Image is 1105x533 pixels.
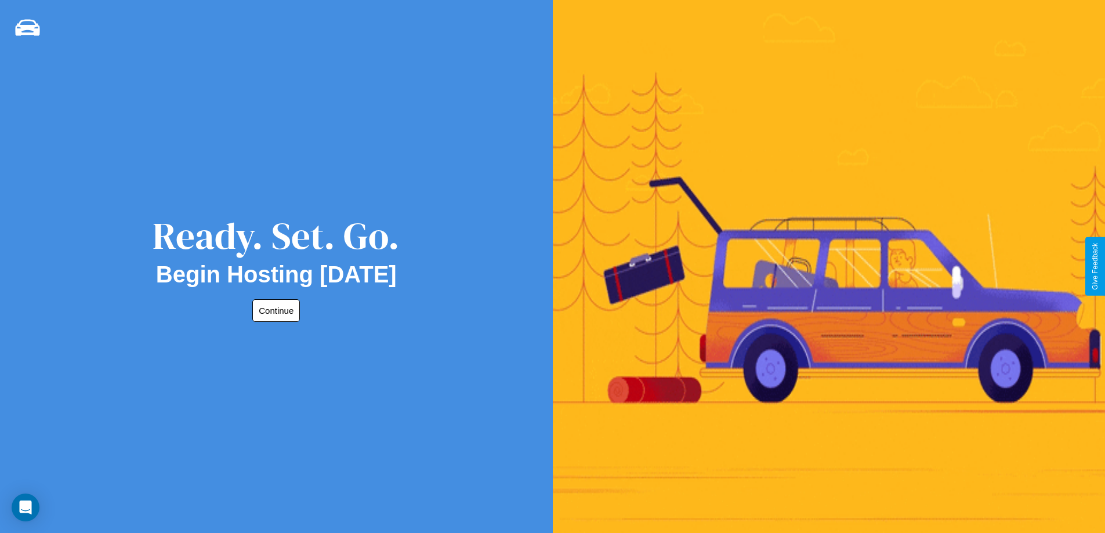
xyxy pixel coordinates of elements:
button: Continue [252,299,300,322]
div: Give Feedback [1091,243,1099,290]
h2: Begin Hosting [DATE] [156,262,397,288]
div: Open Intercom Messenger [12,494,39,521]
div: Ready. Set. Go. [153,210,400,262]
